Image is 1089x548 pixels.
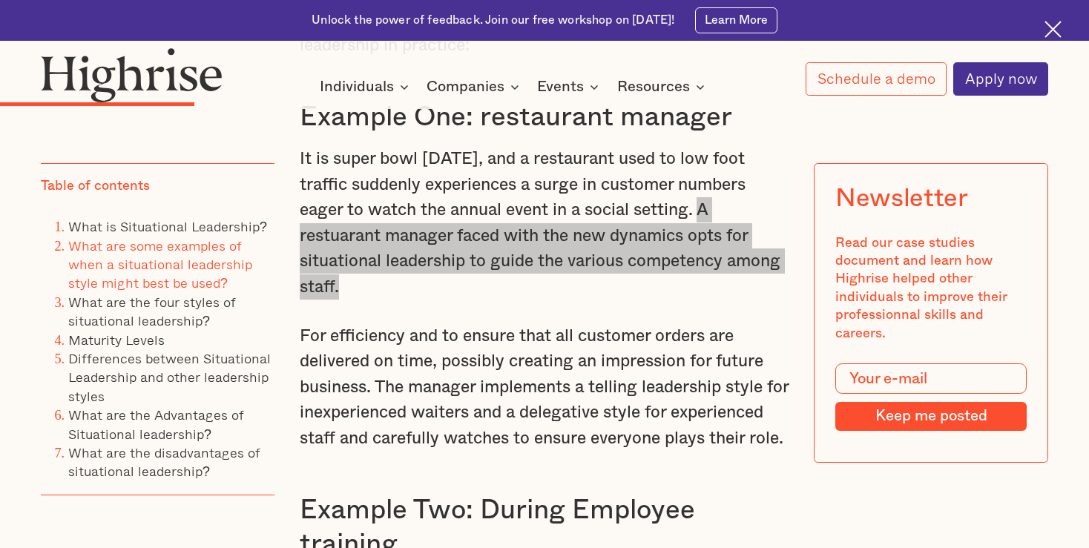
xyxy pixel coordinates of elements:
div: Events [537,78,584,96]
h3: Example One: restaurant manager [300,100,789,134]
a: What are the disadvantages of situational leadership? [68,442,260,481]
div: Individuals [320,78,413,96]
div: Individuals [320,78,394,96]
a: What is Situational Leadership? [68,217,267,237]
a: Learn More [695,7,777,33]
div: Events [537,78,603,96]
p: For efficiency and to ensure that all customer orders are delivered on time, possibly creating an... [300,323,789,451]
div: Resources [617,78,690,96]
div: Resources [617,78,709,96]
p: It is super bowl [DATE], and a restaurant used to low foot traffic suddenly experiences a surge i... [300,146,789,299]
a: Maturity Levels [68,329,165,350]
input: Your e-mail [835,363,1027,394]
img: Highrise logo [41,47,223,102]
div: Read our case studies document and learn how Highrise helped other individuals to improve their p... [835,234,1027,343]
a: Differences between Situational Leadership and other leadership styles [68,348,271,406]
a: What are the four styles of situational leadership? [68,291,236,331]
a: Apply now [953,62,1048,96]
img: Cross icon [1044,21,1062,38]
a: What are some examples of when a situational leadership style might best be used? [68,235,252,294]
a: What are the Advantages of Situational leadership? [68,405,244,444]
div: Table of contents [41,178,150,196]
div: Companies [427,78,504,96]
div: Companies [427,78,524,96]
form: Modal Form [835,363,1027,431]
a: Schedule a demo [806,62,947,96]
div: Unlock the power of feedback. Join our free workshop on [DATE]! [312,13,674,29]
div: Newsletter [835,185,968,214]
input: Keep me posted [835,403,1027,432]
